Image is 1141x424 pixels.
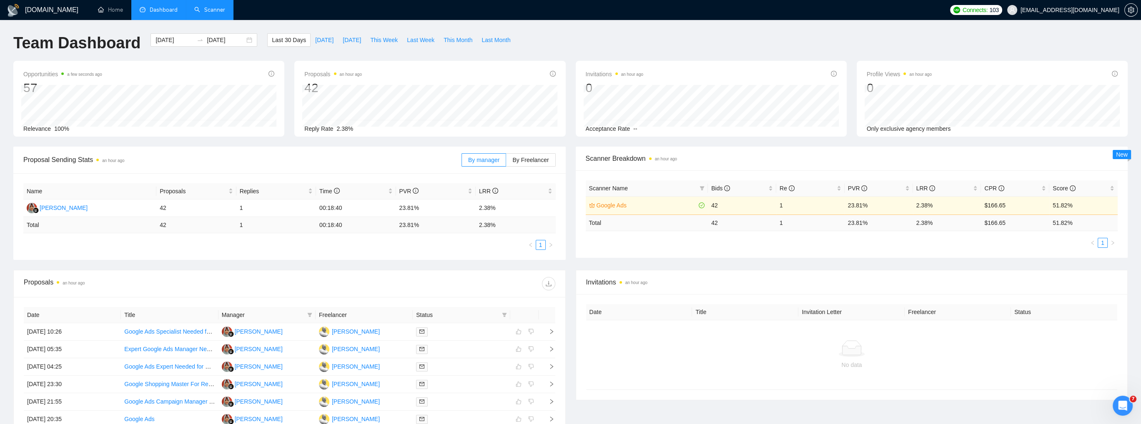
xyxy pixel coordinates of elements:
div: [PERSON_NAME] [332,379,380,389]
td: Google Ads Expert Needed for Niche Art Business [121,358,218,376]
a: 1 [1098,238,1107,247]
button: right [1108,238,1118,248]
a: Expert Google Ads Manager Needed [124,346,220,352]
span: filter [306,309,314,321]
span: Scanner Breakdown [586,153,1118,164]
a: 1 [536,240,545,249]
input: End date [207,35,245,45]
td: 51.82 % [1049,214,1118,231]
img: PS [319,327,329,337]
span: mail [419,382,424,387]
a: Google Ads Campaign Manager (PPC Expert) – Performance-Driven & ROI-Focused [124,398,344,405]
img: SK [27,203,37,213]
span: 103 [989,5,998,15]
td: 2.38 % [913,214,981,231]
span: info-circle [1112,71,1118,77]
span: PVR [848,185,868,192]
span: info-circle [861,185,867,191]
span: info-circle [831,71,837,77]
h1: Team Dashboard [13,33,140,53]
th: Freelancer [905,304,1011,320]
span: 100% [54,125,69,132]
button: right [546,240,556,250]
a: SK[PERSON_NAME] [222,380,283,387]
a: Google Ads Expert Needed for Niche Art Business [124,363,254,370]
td: [DATE] 05:35 [24,341,121,358]
span: right [542,416,554,422]
td: Google Ads Campaign Manager (PPC Expert) – Performance-Driven & ROI-Focused [121,393,218,411]
li: Next Page [1108,238,1118,248]
li: 1 [536,240,546,250]
span: mail [419,364,424,369]
div: [PERSON_NAME] [332,397,380,406]
img: gigradar-bm.png [228,384,234,389]
span: Acceptance Rate [586,125,630,132]
td: Expert Google Ads Manager Needed [121,341,218,358]
a: SK[PERSON_NAME] [27,204,88,211]
td: 42 [156,217,236,233]
a: setting [1124,7,1138,13]
time: a few seconds ago [67,72,102,77]
span: download [542,280,555,287]
button: setting [1124,3,1138,17]
div: [PERSON_NAME] [235,362,283,371]
div: Proposals [24,277,289,290]
span: info-circle [929,185,935,191]
a: PS[PERSON_NAME] [319,380,380,387]
span: filter [502,312,507,317]
span: mail [419,417,424,422]
th: Invitation Letter [798,304,905,320]
span: filter [500,309,509,321]
button: left [1088,238,1098,248]
span: Invitations [586,69,643,79]
button: download [542,277,555,290]
span: Reply Rate [304,125,333,132]
span: This Month [444,35,472,45]
iframe: Intercom live chat [1113,396,1133,416]
span: Last Month [481,35,510,45]
th: Status [1011,304,1117,320]
img: SK [222,362,232,372]
span: info-circle [724,185,730,191]
td: 42 [708,214,776,231]
a: PS[PERSON_NAME] [319,363,380,369]
a: Google Shopping Master For Refurbished iPhone Business in [GEOGRAPHIC_DATA] [124,381,346,387]
img: gigradar-bm.png [228,349,234,354]
time: an hour ago [621,72,643,77]
span: Proposals [304,69,362,79]
td: [DATE] 23:30 [24,376,121,393]
span: right [1110,240,1115,245]
th: Manager [218,307,316,323]
img: PS [319,379,329,389]
button: Last Week [402,33,439,47]
td: 1 [776,196,845,214]
time: an hour ago [625,280,647,285]
td: Total [23,217,156,233]
div: [PERSON_NAME] [332,414,380,424]
td: $ 166.65 [981,214,1049,231]
span: [DATE] [343,35,361,45]
img: SK [222,379,232,389]
span: By manager [468,157,499,163]
span: Status [416,310,498,319]
span: mail [419,329,424,334]
time: an hour ago [340,72,362,77]
div: [PERSON_NAME] [235,414,283,424]
td: 42 [708,196,776,214]
span: info-circle [413,188,419,194]
span: Invitations [586,277,1118,287]
span: info-circle [550,71,556,77]
th: Date [586,304,692,320]
span: info-circle [789,185,795,191]
img: SK [222,397,232,407]
li: Next Page [546,240,556,250]
span: user [1009,7,1015,13]
img: gigradar-bm.png [228,401,234,407]
a: homeHome [98,6,123,13]
span: info-circle [334,188,340,194]
span: right [548,242,553,247]
span: right [542,364,554,369]
span: 2.38% [337,125,354,132]
th: Proposals [156,183,236,200]
td: 00:18:40 [316,200,396,217]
